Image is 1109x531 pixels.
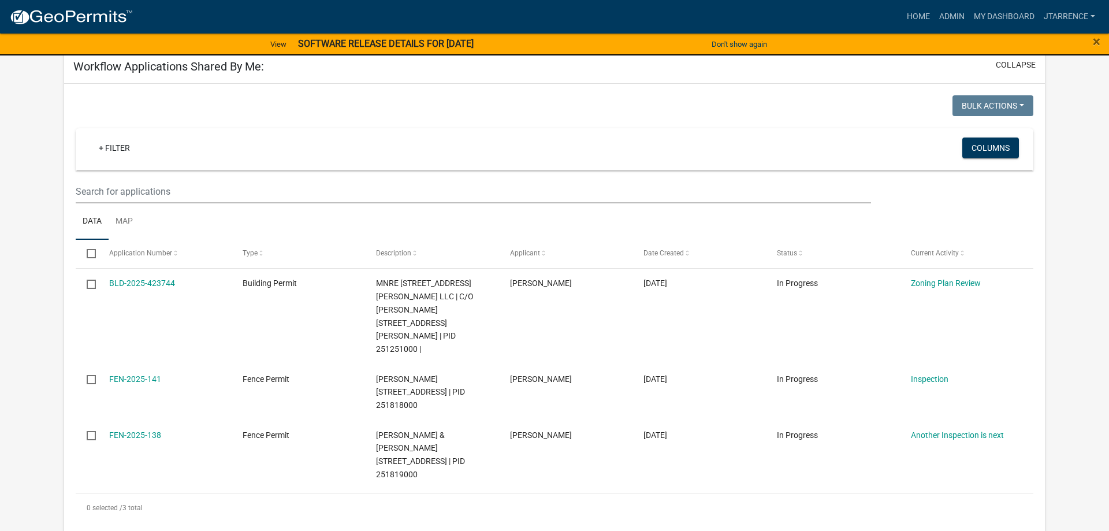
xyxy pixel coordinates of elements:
span: MNRE 270 STRUPP AVE LLC | C/O JEREMY HAGAN 270 STRUPP AVE, Houston County | PID 251251000 | [376,279,474,354]
datatable-header-cell: Description [365,240,498,268]
a: Data [76,203,109,240]
button: Don't show again [707,35,772,54]
span: 0 selected / [87,504,122,512]
span: Craig A. Olson [510,430,572,440]
span: Brett Stanek [510,279,572,288]
span: JOHNSON,SALLY A 730 SHORE ACRES RD, Houston County | PID 251818000 [376,374,465,410]
datatable-header-cell: Application Number [98,240,231,268]
datatable-header-cell: Applicant [499,240,632,268]
a: Another Inspection is next [911,430,1004,440]
span: Fence Permit [243,374,289,384]
datatable-header-cell: Status [766,240,899,268]
span: In Progress [777,430,818,440]
span: Fence Permit [243,430,289,440]
span: × [1093,34,1100,50]
a: View [266,35,291,54]
span: In Progress [777,279,818,288]
span: Building Permit [243,279,297,288]
input: Search for applications [76,180,871,203]
span: OLSON, CRAIG & CHERYL 734 SHORE ACRES RD, Houston County | PID 251819000 [376,430,465,479]
a: FEN-2025-141 [109,374,161,384]
a: Zoning Plan Review [911,279,981,288]
span: Sally Johnson [510,374,572,384]
span: 05/06/2025 [643,374,667,384]
a: Map [109,203,140,240]
datatable-header-cell: Date Created [632,240,766,268]
button: Bulk Actions [952,95,1033,116]
a: Inspection [911,374,948,384]
strong: SOFTWARE RELEASE DETAILS FOR [DATE] [298,38,474,49]
span: Status [777,249,797,257]
a: BLD-2025-423744 [109,279,175,288]
span: Type [243,249,258,257]
a: + Filter [90,138,139,158]
a: Admin [935,6,969,28]
span: In Progress [777,374,818,384]
a: jtarrence [1039,6,1100,28]
button: Close [1093,35,1100,49]
a: Home [902,6,935,28]
span: 05/04/2025 [643,430,667,440]
span: Current Activity [911,249,959,257]
a: FEN-2025-138 [109,430,161,440]
h5: Workflow Applications Shared By Me: [73,60,264,73]
span: Application Number [109,249,172,257]
datatable-header-cell: Select [76,240,98,268]
datatable-header-cell: Type [232,240,365,268]
div: 3 total [76,493,1033,522]
span: 05/20/2025 [643,279,667,288]
span: Applicant [510,249,540,257]
span: Date Created [643,249,684,257]
datatable-header-cell: Current Activity [900,240,1033,268]
button: Columns [962,138,1019,158]
a: My Dashboard [969,6,1039,28]
span: Description [376,249,411,257]
button: collapse [996,59,1036,71]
